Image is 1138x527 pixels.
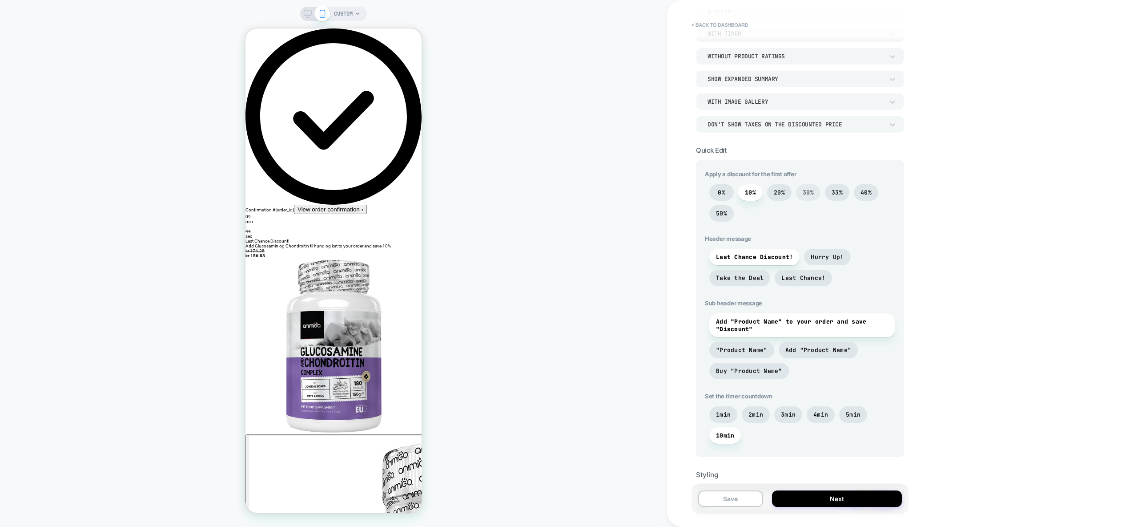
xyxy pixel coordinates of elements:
[705,235,895,242] span: Header message
[716,318,889,333] span: Add "Product Name" to your order and save "Discount"
[708,53,884,60] div: Without Product Ratings
[846,411,861,418] span: 5min
[861,189,872,196] span: 40%
[334,7,353,21] span: CUSTOM
[708,98,884,105] div: With Image Gallery
[785,346,852,354] span: Add "Product Name"
[803,189,814,196] span: 30%
[716,346,768,354] span: "Product Name"
[696,146,726,154] span: Quick Edit
[696,470,904,479] div: Styling
[698,491,763,507] button: Save
[705,300,895,307] span: Sub header message
[774,189,785,196] span: 20%
[52,178,118,184] span: View order confirmation ›
[716,210,727,217] span: 50%
[716,367,782,375] span: Buy "Product Name"
[708,30,884,37] div: With Timer
[708,121,884,128] div: Don't show taxes on the discounted price
[781,411,796,418] span: 3min
[716,253,793,261] span: Last Chance Discount!
[832,189,843,196] span: 33%
[811,253,844,261] span: Hurry Up!
[687,18,752,32] button: < back to dashboard
[716,274,764,282] span: Take the Deal
[813,411,828,418] span: 4min
[708,7,884,15] div: 1 Offer
[745,189,756,196] span: 10%
[48,176,121,186] button: View order confirmation ›
[718,189,725,196] span: 0%
[772,491,902,507] button: Next
[716,432,734,439] span: 10min
[708,75,884,83] div: Show Expanded Summary
[748,411,763,418] span: 2min
[716,411,731,418] span: 1min
[705,393,895,400] span: Set the timer countdown
[705,170,895,178] span: Apply a discount for the first offer
[781,274,825,282] span: Last Chance!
